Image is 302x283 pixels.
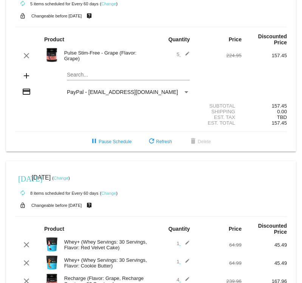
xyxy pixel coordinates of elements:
mat-icon: clear [22,240,31,249]
span: Pause Schedule [90,139,132,144]
mat-icon: edit [181,240,190,249]
span: 1 [177,241,190,246]
div: 45.49 [242,242,287,248]
small: ( ) [100,191,118,195]
span: PayPal - [EMAIL_ADDRESS][DOMAIN_NAME] [67,89,178,95]
mat-icon: lock_open [18,200,27,210]
img: Image-1-Carousel-Whey-2lb-Cookie-Butter-1000x1000-2.png [44,255,59,270]
div: Est. Tax [196,114,242,120]
mat-icon: clear [22,51,31,60]
button: Pause Schedule [84,135,138,149]
div: 64.99 [196,260,242,266]
strong: Product [44,36,64,42]
mat-icon: autorenew [18,189,27,198]
img: Image-1-Whey-2lb-Red-Velvet-1000x1000-Roman-Berezecky.png [44,237,59,252]
strong: Product [44,226,64,232]
input: Search... [67,72,190,78]
small: 8 items scheduled for Every 60 days [15,191,98,195]
small: ( ) [52,176,70,180]
div: Est. Total [196,120,242,126]
strong: Discounted Price [258,33,287,45]
strong: Price [229,36,242,42]
mat-icon: live_help [85,11,94,21]
small: 5 items scheduled for Every 60 days [15,2,98,6]
strong: Quantity [168,36,190,42]
mat-icon: add [22,71,31,80]
div: Shipping [196,109,242,114]
mat-icon: delete [189,137,198,146]
span: 0.00 [277,109,287,114]
img: PulseSF-20S-Grape-Transp.png [44,47,59,63]
div: Subtotal [196,103,242,109]
div: 157.45 [242,103,287,109]
span: 5 [177,52,190,57]
strong: Price [229,226,242,232]
mat-icon: live_help [85,200,94,210]
small: Changeable before [DATE] [31,203,82,208]
small: ( ) [100,2,118,6]
button: Delete [183,135,217,149]
strong: Discounted Price [258,223,287,235]
mat-icon: clear [22,258,31,267]
small: Changeable before [DATE] [31,14,82,18]
span: TBD [277,114,287,120]
div: 45.49 [242,260,287,266]
div: Whey+ (Whey Servings: 30 Servings, Flavor: Red Velvet Cake) [60,239,151,250]
a: Change [54,176,68,180]
mat-icon: refresh [147,137,156,146]
a: Change [101,191,116,195]
div: 224.95 [196,53,242,58]
mat-icon: pause [90,137,99,146]
span: 1 [177,259,190,264]
span: Delete [189,139,211,144]
span: 4 [177,277,190,283]
div: 157.45 [242,53,287,58]
mat-select: Payment Method [67,89,190,95]
button: Refresh [141,135,178,149]
mat-icon: credit_card [22,87,31,96]
div: 64.99 [196,242,242,248]
span: Refresh [147,139,172,144]
a: Change [101,2,116,6]
mat-icon: edit [181,258,190,267]
strong: Quantity [168,226,190,232]
mat-icon: [DATE] [18,174,27,183]
mat-icon: lock_open [18,11,27,21]
div: Whey+ (Whey Servings: 30 Servings, Flavor: Cookie Butter) [60,257,151,269]
div: Pulse Stim-Free - Grape (Flavor: Grape) [60,50,151,61]
span: 157.45 [272,120,287,126]
mat-icon: edit [181,51,190,60]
